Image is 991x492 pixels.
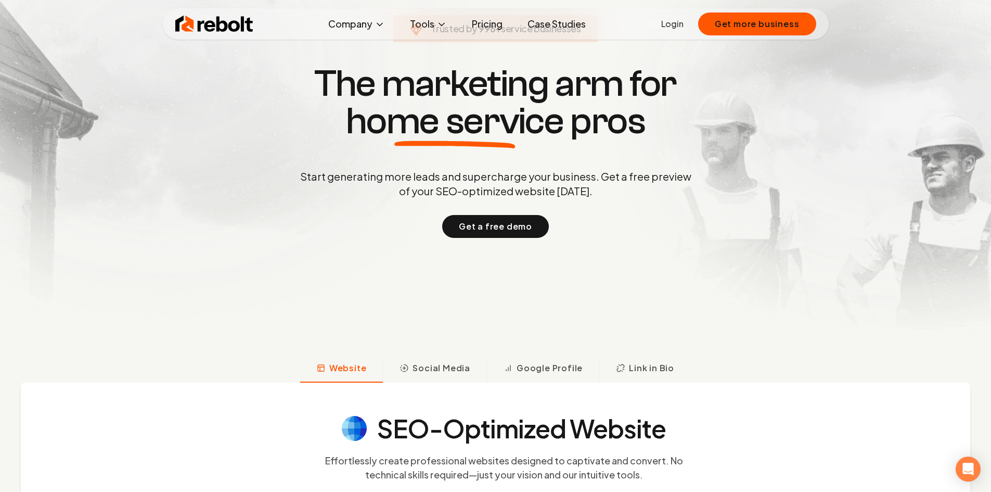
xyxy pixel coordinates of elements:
button: Website [300,356,383,383]
button: Social Media [383,356,487,383]
span: Link in Bio [629,362,674,374]
div: Open Intercom Messenger [956,457,981,482]
a: Login [661,18,684,30]
a: Case Studies [519,14,594,34]
button: Company [320,14,393,34]
button: Google Profile [487,356,599,383]
button: Link in Bio [599,356,691,383]
span: Social Media [413,362,470,374]
button: Tools [402,14,455,34]
span: Website [329,362,367,374]
span: Google Profile [517,362,583,374]
span: home service [346,103,564,140]
img: Rebolt Logo [175,14,253,34]
p: Start generating more leads and supercharge your business. Get a free preview of your SEO-optimiz... [298,169,693,198]
h1: The marketing arm for pros [246,65,745,140]
button: Get more business [698,12,816,35]
h4: SEO-Optimized Website [377,416,666,441]
a: Pricing [464,14,511,34]
button: Get a free demo [442,215,549,238]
